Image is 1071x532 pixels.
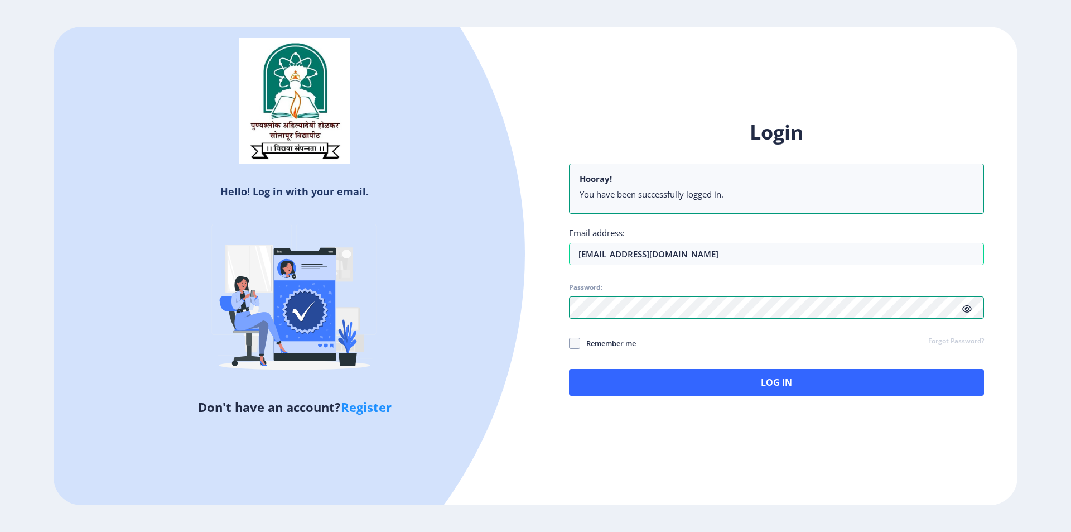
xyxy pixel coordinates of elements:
[580,173,612,184] b: Hooray!
[569,119,984,146] h1: Login
[569,283,602,292] label: Password:
[197,203,392,398] img: Verified-rafiki.svg
[569,243,984,265] input: Email address
[341,399,392,415] a: Register
[239,38,350,164] img: sulogo.png
[569,369,984,396] button: Log In
[928,337,984,347] a: Forgot Password?
[580,189,973,200] li: You have been successfully logged in.
[580,337,636,350] span: Remember me
[569,227,625,238] label: Email address:
[62,398,527,416] h5: Don't have an account?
